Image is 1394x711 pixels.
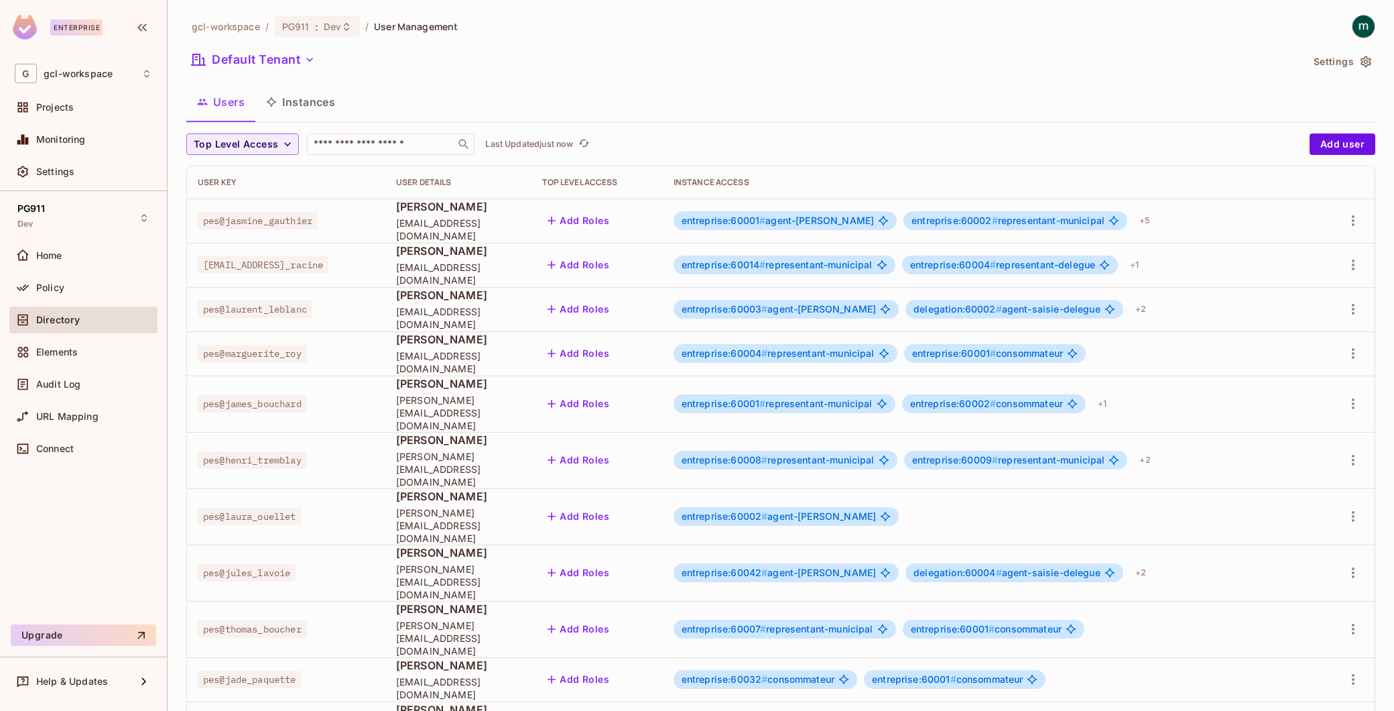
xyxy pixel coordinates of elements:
span: pes@laura_ouellet [198,508,302,525]
span: Top Level Access [194,136,278,153]
span: entreprise:60009 [912,454,999,466]
span: PG911 [17,203,45,214]
span: # [992,215,998,226]
span: pes@jules_lavoie [198,564,296,582]
button: Add Roles [542,393,615,415]
span: # [761,347,767,359]
span: entreprise:60001 [912,347,997,359]
span: representant-municipal [682,624,873,635]
button: Add Roles [542,298,615,320]
span: representant-municipal [682,348,875,359]
span: # [761,303,767,315]
span: entreprise:60002 [910,398,997,409]
span: entreprise:60003 [682,303,768,315]
span: Connect [36,443,74,454]
button: Settings [1308,51,1375,72]
span: pes@james_bouchard [198,395,307,413]
span: entreprise:60004 [910,259,997,270]
span: # [760,623,766,635]
span: # [759,398,765,409]
span: agent-saisie-delegue [913,304,1100,315]
span: representant-municipal [682,398,873,409]
span: Workspace: gcl-workspace [44,68,113,79]
span: consommateur [912,348,1063,359]
span: Help & Updates [36,676,108,687]
span: Policy [36,282,64,293]
span: entreprise:60002 [911,215,998,226]
button: Add Roles [542,254,615,276]
div: User Details [396,177,521,188]
span: representant-municipal [911,215,1104,226]
span: # [759,259,765,270]
div: + 1 [1092,393,1112,415]
span: [PERSON_NAME] [396,545,521,560]
span: [EMAIL_ADDRESS][DOMAIN_NAME] [396,675,521,701]
span: [PERSON_NAME][EMAIL_ADDRESS][DOMAIN_NAME] [396,619,521,657]
span: # [761,454,767,466]
span: representant-delegue [910,260,1096,270]
span: Home [36,250,62,261]
span: PG911 [282,20,310,33]
span: [PERSON_NAME] [396,288,521,303]
span: the active workspace [192,20,260,33]
span: [PERSON_NAME] [396,433,521,447]
img: SReyMgAAAABJRU5ErkJggg== [13,15,37,40]
span: refresh [578,138,590,151]
div: Instance Access [674,177,1308,188]
div: + 2 [1130,562,1151,584]
span: [PERSON_NAME][EMAIL_ADDRESS][DOMAIN_NAME] [396,563,521,601]
span: agent-[PERSON_NAME] [682,304,876,315]
span: Elements [36,347,78,358]
span: pes@jade_paquette [198,671,302,688]
button: Add Roles [542,210,615,231]
span: [PERSON_NAME] [396,332,521,347]
button: Add Roles [542,449,615,471]
span: consommateur [682,674,834,685]
span: [EMAIL_ADDRESS][DOMAIN_NAME] [396,305,521,331]
div: + 1 [1125,254,1144,276]
span: entreprise:60004 [682,347,768,359]
span: # [761,567,767,578]
button: refresh [576,136,592,152]
span: agent-[PERSON_NAME] [682,215,874,226]
button: Default Tenant [186,49,320,70]
span: [PERSON_NAME][EMAIL_ADDRESS][DOMAIN_NAME] [396,506,521,545]
div: + 5 [1134,210,1155,231]
div: + 2 [1134,449,1155,471]
span: [PERSON_NAME] [396,658,521,673]
span: : [314,21,319,32]
span: pes@jasmine_gauthier [198,212,318,229]
span: representant-municipal [682,260,873,270]
span: representant-municipal [682,455,875,466]
span: Directory [36,315,80,325]
span: [PERSON_NAME][EMAIL_ADDRESS][DOMAIN_NAME] [396,450,521,488]
span: # [996,567,1002,578]
div: Enterprise [50,19,103,36]
button: Instances [255,85,346,119]
span: pes@thomas_boucher [198,620,307,638]
span: delegation:60004 [913,567,1002,578]
span: # [761,673,767,685]
span: # [990,398,996,409]
span: [EMAIL_ADDRESS][DOMAIN_NAME] [396,349,521,375]
button: Users [186,85,255,119]
span: entreprise:60001 [911,623,995,635]
span: Dev [17,219,33,229]
span: # [989,623,995,635]
span: consommateur [872,674,1023,685]
span: User Management [374,20,458,33]
span: pes@laurent_leblanc [198,300,312,318]
span: Click to refresh data [573,136,592,152]
span: agent-saisie-delegue [913,567,1100,578]
span: # [992,454,998,466]
span: # [990,259,996,270]
span: # [759,215,765,226]
span: # [990,347,996,359]
span: pes@henri_tremblay [198,451,307,469]
span: entreprise:60001 [682,398,766,409]
span: [EMAIL_ADDRESS][DOMAIN_NAME] [396,217,521,242]
span: Settings [36,166,74,177]
span: URL Mapping [36,411,99,422]
span: [PERSON_NAME] [396,489,521,504]
span: [PERSON_NAME][EMAIL_ADDRESS][DOMAIN_NAME] [396,394,521,432]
